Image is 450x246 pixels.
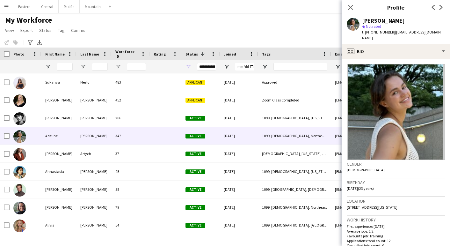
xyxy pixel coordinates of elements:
span: [DATE] (23 years) [347,186,374,191]
div: 1099, [DEMOGRAPHIC_DATA], [US_STATE], Northeast [258,109,331,127]
img: Ahnastasia Carlyle [13,166,26,179]
span: Last Name [80,52,99,56]
div: 1099, [GEOGRAPHIC_DATA], [DEMOGRAPHIC_DATA], [GEOGRAPHIC_DATA] [258,181,331,198]
div: 54 [112,216,150,234]
input: First Name Filter Input [57,63,73,71]
div: [DATE] [220,145,258,162]
button: Open Filter Menu [335,64,341,70]
img: Alex Waguespack [13,202,26,214]
div: Approved [258,73,331,91]
a: Export [18,26,35,34]
div: [DATE] [220,91,258,109]
button: Eastern [13,0,36,13]
span: Tag [58,27,65,33]
span: Status [39,27,52,33]
div: Bio [342,44,450,59]
h3: Work history [347,217,445,223]
div: [DATE] [220,163,258,180]
div: [DATE] [220,73,258,91]
h3: Birthday [347,180,445,185]
h3: Gender [347,161,445,167]
app-action-btn: Advanced filters [26,39,34,46]
img: Adeline Van Buskirk [13,130,26,143]
span: Email [335,52,345,56]
div: 58 [112,181,150,198]
a: View [3,26,17,34]
input: Last Name Filter Input [92,63,108,71]
div: [PERSON_NAME] [76,109,112,127]
span: Tags [262,52,271,56]
div: [DEMOGRAPHIC_DATA], [US_STATE], Northeast, Travel Team, W2 [258,145,331,162]
button: Central [36,0,59,13]
span: Joined [224,52,236,56]
button: Open Filter Menu [185,64,191,70]
button: Open Filter Menu [262,64,268,70]
img: Addison Stender [13,112,26,125]
span: Rating [154,52,166,56]
img: Alex Segura Lozano [13,184,26,197]
span: Comms [71,27,85,33]
span: Applicant [185,98,205,103]
app-action-btn: Export XLSX [36,39,43,46]
div: Adeline [41,127,76,145]
div: 95 [112,163,150,180]
img: Sukanya Neslo [13,77,26,89]
div: Alivia [41,216,76,234]
span: Export [20,27,33,33]
div: [DATE] [220,127,258,145]
div: [PERSON_NAME] [41,109,76,127]
span: Active [185,134,205,138]
div: [PERSON_NAME] [41,181,76,198]
div: Artych [76,145,112,162]
p: Average jobs: 1.2 [347,229,445,234]
span: Active [185,152,205,156]
div: [PERSON_NAME] [362,18,405,24]
span: Active [185,187,205,192]
span: Active [185,169,205,174]
span: [DEMOGRAPHIC_DATA] [347,168,385,172]
div: 483 [112,73,150,91]
span: Active [185,223,205,228]
span: My Workforce [5,15,52,25]
div: [PERSON_NAME] [41,91,76,109]
span: Not rated [366,24,381,29]
div: [PERSON_NAME] [41,145,76,162]
button: Open Filter Menu [45,64,51,70]
div: [PERSON_NAME] [76,198,112,216]
img: Crew avatar or photo [347,64,445,160]
span: Applicant [185,80,205,85]
button: Pacific [59,0,80,13]
button: Open Filter Menu [224,64,229,70]
a: Comms [69,26,88,34]
span: Status [185,52,198,56]
div: [PERSON_NAME] [76,181,112,198]
a: Tag [55,26,67,34]
div: 347 [112,127,150,145]
h3: Profile [342,3,450,11]
p: Applications total count: 12 [347,238,445,243]
div: 1099, [DEMOGRAPHIC_DATA], [GEOGRAPHIC_DATA], [GEOGRAPHIC_DATA], Travel Team [258,216,331,234]
p: Favourite job: Training [347,234,445,238]
input: Tags Filter Input [273,63,327,71]
div: 79 [112,198,150,216]
div: [PERSON_NAME] [76,163,112,180]
a: Status [37,26,54,34]
button: Open Filter Menu [80,64,86,70]
div: [DATE] [220,216,258,234]
p: First experience: [DATE] [347,224,445,229]
div: [PERSON_NAME] [76,216,112,234]
input: Joined Filter Input [235,63,254,71]
div: [PERSON_NAME] [76,127,112,145]
img: Alivia Murdoch [13,220,26,232]
span: Active [185,116,205,121]
span: [STREET_ADDRESS][US_STATE] [347,205,397,210]
div: Neslo [76,73,112,91]
div: [DATE] [220,181,258,198]
input: Workforce ID Filter Input [127,63,146,71]
button: Mountain [80,0,106,13]
div: 452 [112,91,150,109]
div: [DATE] [220,198,258,216]
span: First Name [45,52,65,56]
div: Zoom Class Completed [258,91,331,109]
div: Ahnastasia [41,163,76,180]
